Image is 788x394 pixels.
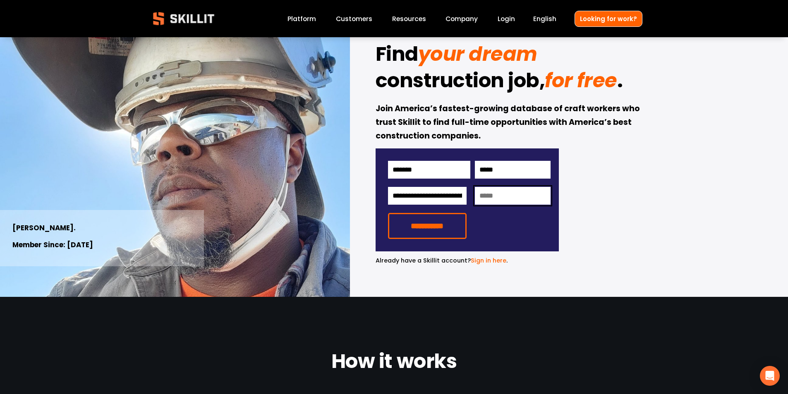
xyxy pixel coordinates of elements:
p: . [376,256,559,265]
strong: Member Since: [DATE] [12,239,93,251]
strong: construction job, [376,65,545,99]
img: Skillit [146,6,221,31]
div: Open Intercom Messenger [760,366,780,386]
div: language picker [533,13,556,24]
strong: [PERSON_NAME]. [12,222,76,234]
strong: How it works [331,346,457,380]
strong: Find [376,39,418,73]
a: Looking for work? [575,11,642,27]
em: your dream [418,40,537,68]
a: Sign in here [471,256,506,265]
span: Already have a Skillit account? [376,256,471,265]
a: Login [498,13,515,24]
span: Resources [392,14,426,24]
em: for free [545,67,617,94]
a: folder dropdown [392,13,426,24]
strong: Join America’s fastest-growing database of craft workers who trust Skillit to find full-time oppo... [376,103,642,143]
a: Customers [336,13,372,24]
span: English [533,14,556,24]
strong: . [617,65,623,99]
a: Company [445,13,478,24]
a: Platform [287,13,316,24]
